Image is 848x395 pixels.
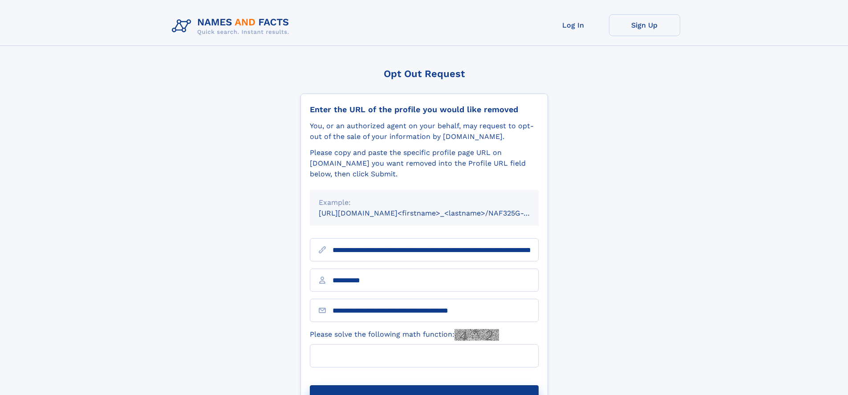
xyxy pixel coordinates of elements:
[310,121,539,142] div: You, or an authorized agent on your behalf, may request to opt-out of the sale of your informatio...
[310,329,499,341] label: Please solve the following math function:
[319,197,530,208] div: Example:
[319,209,556,217] small: [URL][DOMAIN_NAME]<firstname>_<lastname>/NAF325G-xxxxxxxx
[310,147,539,179] div: Please copy and paste the specific profile page URL on [DOMAIN_NAME] you want removed into the Pr...
[300,68,548,79] div: Opt Out Request
[310,105,539,114] div: Enter the URL of the profile you would like removed
[168,14,296,38] img: Logo Names and Facts
[609,14,680,36] a: Sign Up
[538,14,609,36] a: Log In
